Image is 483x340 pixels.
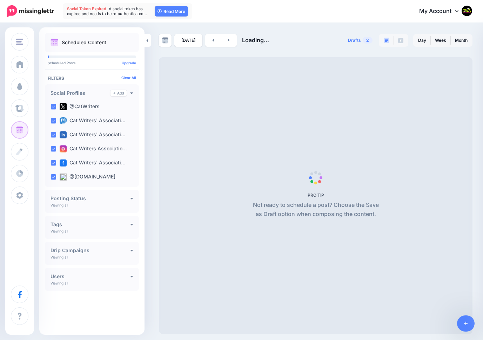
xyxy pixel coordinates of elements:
span: Drafts [348,38,361,42]
img: menu.png [16,39,23,45]
img: calendar.png [51,39,58,46]
a: Day [414,35,430,46]
p: Scheduled Content [62,40,106,45]
img: twitter-square.png [60,103,67,110]
p: Viewing all [51,281,68,285]
label: Cat Writers Associatio… [60,145,127,152]
h4: Drip Campaigns [51,248,130,253]
img: linkedin-square.png [60,131,67,138]
a: [DATE] [174,34,202,47]
p: Viewing all [51,229,68,233]
p: Viewing all [51,255,68,259]
img: mastodon-square.png [60,117,67,124]
img: facebook-grey-square.png [398,38,403,43]
span: 2 [363,37,373,44]
h4: Users [51,274,130,279]
a: Clear All [121,76,136,80]
img: paragraph-boxed.png [384,38,389,43]
label: @[DOMAIN_NAME] [60,174,115,181]
p: Not ready to schedule a post? Choose the Save as Draft option when composing the content. [250,201,382,219]
img: facebook-square.png [60,159,67,166]
label: Cat Writers' Associati… [60,159,126,166]
h4: Filters [48,76,136,81]
img: calendar-grey-darker.png [162,37,168,44]
a: Add [110,90,127,96]
a: Week [431,35,450,46]
img: bluesky-square.png [60,174,67,181]
p: Scheduled Posts [48,61,136,65]
span: Loading... [242,37,269,44]
a: Upgrade [122,61,136,65]
label: Cat Writers' Associati… [60,117,126,124]
a: My Account [412,3,472,20]
span: A social token has expired and needs to be re-authenticated… [67,6,147,16]
a: Drafts2 [344,34,377,47]
h5: PRO TIP [250,192,382,198]
label: @CatWriters [60,103,100,110]
h4: Posting Status [51,196,130,201]
img: Missinglettr [7,5,54,17]
label: Cat Writers' Associati… [60,131,126,138]
p: Viewing all [51,203,68,207]
h4: Social Profiles [51,91,110,96]
h4: Tags [51,222,130,227]
a: Read More [155,6,188,17]
a: Month [451,35,472,46]
img: instagram-square.png [60,145,67,152]
span: Social Token Expired. [67,6,108,11]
